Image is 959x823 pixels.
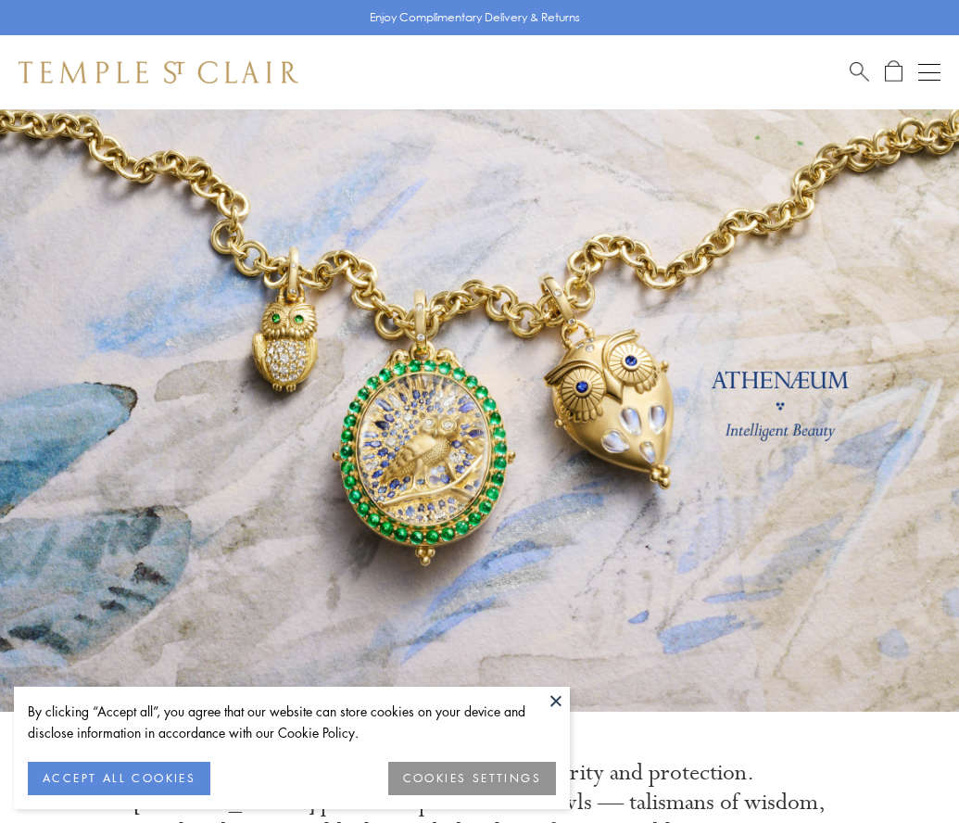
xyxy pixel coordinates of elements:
[28,762,210,795] button: ACCEPT ALL COOKIES
[370,8,580,27] p: Enjoy Complimentary Delivery & Returns
[918,61,940,83] button: Open navigation
[19,61,298,83] img: Temple St. Clair
[388,762,556,795] button: COOKIES SETTINGS
[885,60,902,83] a: Open Shopping Bag
[28,701,556,743] div: By clicking “Accept all”, you agree that our website can store cookies on your device and disclos...
[850,60,869,83] a: Search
